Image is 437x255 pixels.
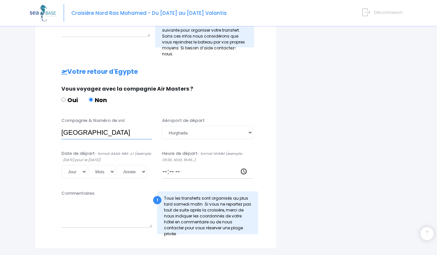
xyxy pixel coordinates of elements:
[61,117,125,124] label: Compagnie & Numéro de vol
[162,165,253,178] input: __:__
[89,98,93,102] input: Non
[48,68,263,76] h2: Votre retour d'Egypte
[61,85,193,93] span: Vous voyagez avec la compagnie Air Masters ?
[162,151,243,163] i: - format HH:MM (exemple : 09:30, 14:00, 19:45...)
[61,98,66,102] input: Oui
[162,150,253,163] label: Heure de départ
[61,151,151,163] i: - format AAAA-MM-JJ (exemple : [DATE] pour le [DATE])
[71,10,227,16] span: Croisière Nord Ras Mohamed - Du [DATE] au [DATE] Volantis
[374,9,403,15] span: Déconnexion
[162,117,205,124] label: Aéroport de départ
[61,96,78,104] label: Oui
[61,190,94,197] label: Commentaires
[61,150,152,163] label: Date de départ
[153,196,161,204] div: !
[89,96,107,104] label: Non
[157,191,258,234] div: Tous les transferts sont organisés au plus tard samedi matin. Si vous ne repartez pas tout de sui...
